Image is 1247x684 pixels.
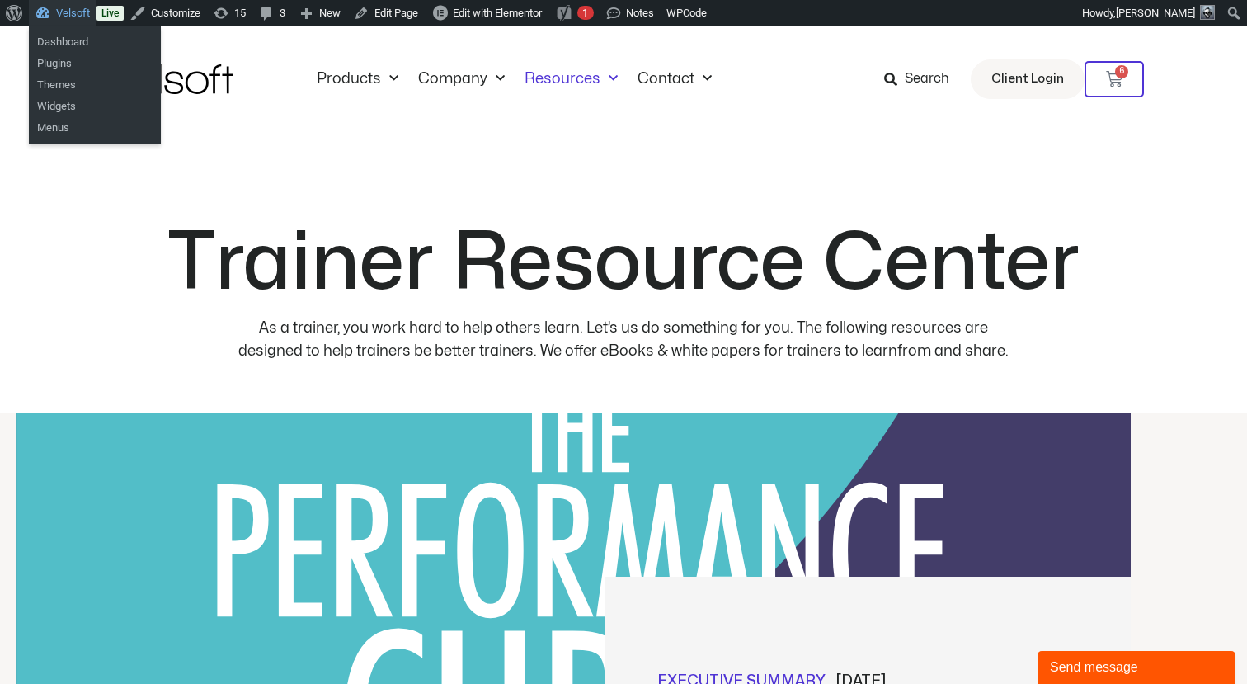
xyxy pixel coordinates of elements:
a: Live [96,6,124,21]
img: Velsoft Training Materials [112,64,233,94]
a: ResourcesMenu Toggle [515,70,628,88]
span: 6 [1115,65,1128,78]
a: Menus [29,117,161,139]
iframe: chat widget [1038,648,1239,684]
span: [PERSON_NAME] [1116,7,1195,19]
a: Client Login [971,59,1085,99]
a: Dashboard [29,31,161,53]
a: Widgets [29,96,161,117]
a: CompanyMenu Toggle [408,70,515,88]
nav: Menu [307,70,722,88]
a: Themes [29,74,161,96]
span: Edit with Elementor [453,7,542,19]
a: Plugins [29,53,161,74]
span: Client Login [991,68,1064,90]
div: As a trainer, you work hard to help others learn. Let’s us do something for you. The following re... [231,317,1017,363]
a: ContactMenu Toggle [628,70,722,88]
span: 1 [582,7,588,19]
a: ProductsMenu Toggle [307,70,408,88]
a: Search [884,65,961,93]
ul: Velsoft [29,26,161,79]
ul: Velsoft [29,69,161,144]
a: 6 [1085,61,1144,97]
h1: Trainer Resource Center [168,224,1080,304]
span: Search [905,68,949,90]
